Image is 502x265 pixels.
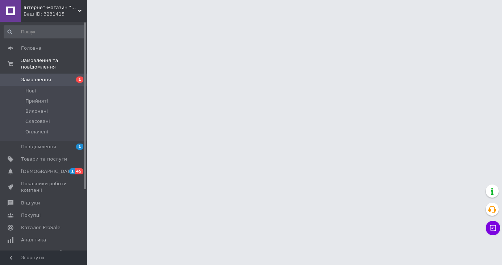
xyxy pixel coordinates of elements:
[21,224,60,231] span: Каталог ProSale
[486,221,500,235] button: Чат з покупцем
[21,212,41,219] span: Покупці
[21,237,46,243] span: Аналітика
[21,200,40,206] span: Відгуки
[25,118,50,125] span: Скасовані
[21,76,51,83] span: Замовлення
[76,76,83,83] span: 1
[21,144,56,150] span: Повідомлення
[76,144,83,150] span: 1
[21,156,67,162] span: Товари та послуги
[21,45,41,51] span: Головна
[24,11,87,17] div: Ваш ID: 3231415
[21,249,67,262] span: Інструменти веб-майстра та SEO
[24,4,78,11] span: Інтернет-магазин "Перша гуртівня електрики"
[21,181,67,194] span: Показники роботи компанії
[25,98,48,104] span: Прийняті
[25,108,48,115] span: Виконані
[21,168,75,175] span: [DEMOGRAPHIC_DATA]
[69,168,75,174] span: 1
[21,57,87,70] span: Замовлення та повідомлення
[25,129,48,135] span: Оплачені
[4,25,86,38] input: Пошук
[75,168,83,174] span: 45
[25,88,36,94] span: Нові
